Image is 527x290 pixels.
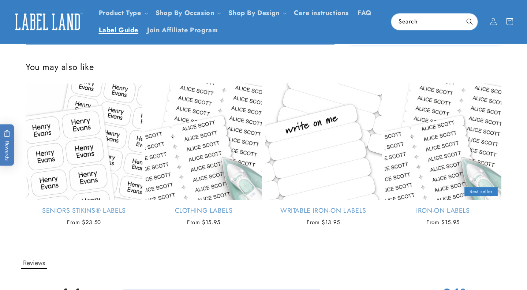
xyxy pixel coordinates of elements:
[385,207,501,215] a: Iron-On Labels
[143,22,222,39] a: Join Affiliate Program
[99,8,141,18] a: Product Type
[156,9,214,17] span: Shop By Occasion
[461,14,478,30] button: Search
[265,207,382,215] a: Writable Iron-On Labels
[294,9,349,17] span: Care instructions
[228,8,279,18] a: Shop By Design
[353,4,376,22] a: FAQ
[151,4,224,22] summary: Shop By Occasion
[145,207,262,215] a: Clothing Labels
[4,130,11,161] span: Rewards
[289,4,353,22] a: Care instructions
[8,8,87,36] a: Label Land
[21,258,47,269] button: Reviews
[26,61,501,72] h2: You may also like
[224,4,289,22] summary: Shop By Design
[94,22,143,39] a: Label Guide
[358,9,372,17] span: FAQ
[26,207,142,215] a: Seniors Stikins® Labels
[99,26,139,34] span: Label Guide
[147,26,218,34] span: Join Affiliate Program
[94,4,151,22] summary: Product Type
[11,10,84,33] img: Label Land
